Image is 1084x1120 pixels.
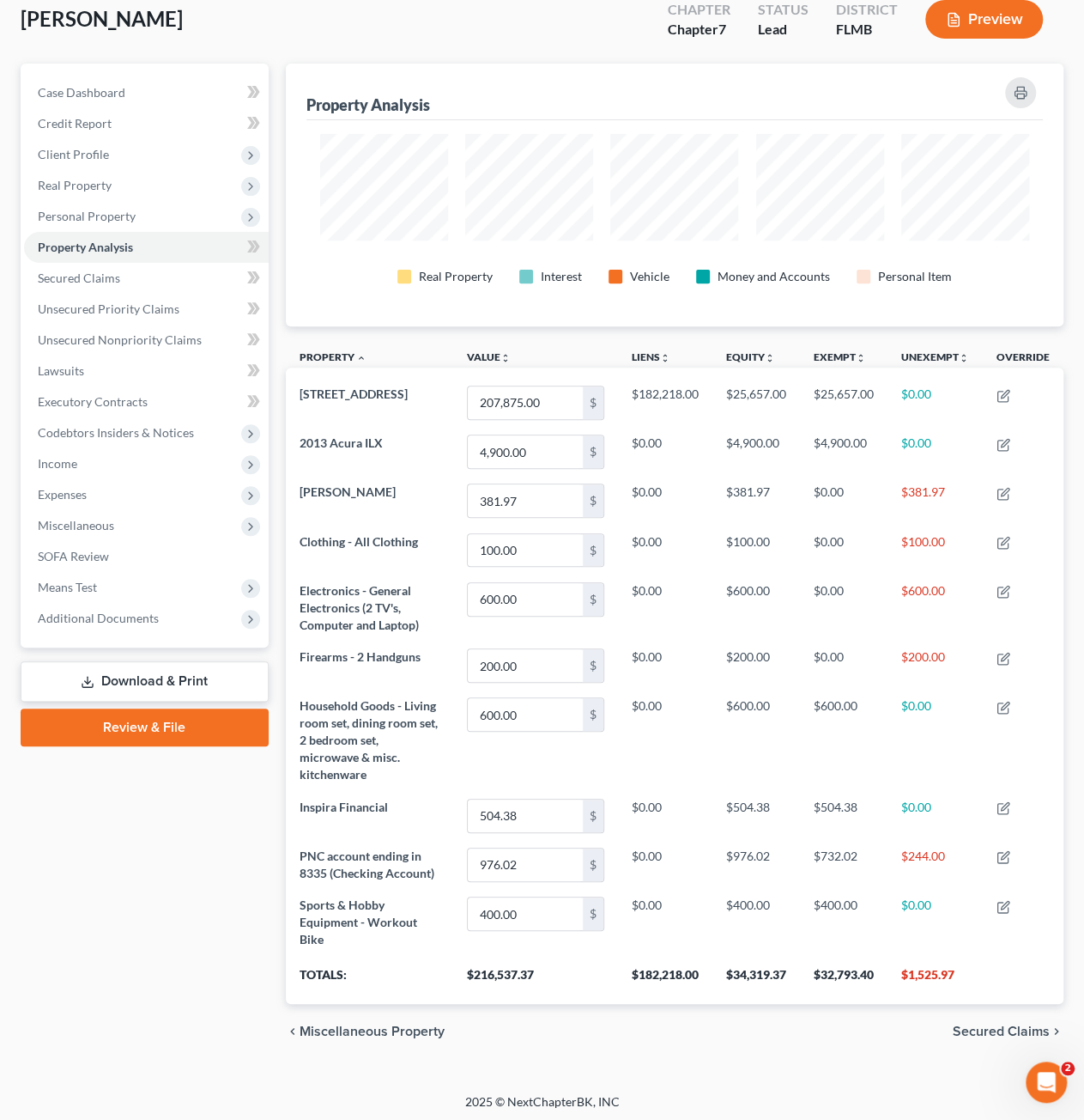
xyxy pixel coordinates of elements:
span: Secured Claims [953,1025,1050,1038]
a: Credit Report [24,108,269,139]
td: $600.00 [800,691,887,791]
td: $0.00 [887,890,983,956]
th: $1,525.97 [887,956,983,1004]
div: $ [583,387,603,419]
td: $0.00 [618,575,712,641]
span: Miscellaneous [38,518,114,533]
a: Property Analysis [24,232,269,263]
th: $182,218.00 [618,956,712,1004]
div: $ [583,649,603,682]
div: $ [583,849,603,881]
td: $0.00 [887,428,983,477]
a: Lawsuits [24,356,269,387]
th: Totals: [286,956,453,1004]
span: Case Dashboard [38,85,125,100]
td: $504.38 [800,791,887,840]
td: $0.00 [618,691,712,791]
a: Exemptunfold_more [814,350,866,363]
input: 0.00 [468,800,583,832]
iframe: Intercom live chat [1026,1062,1067,1103]
div: $ [583,583,603,616]
a: Property expand_less [300,350,366,363]
span: Property Analysis [38,240,133,254]
span: PNC account ending in 8335 (Checking Account) [300,849,434,880]
a: SOFA Review [24,541,269,572]
div: $ [583,800,603,832]
div: Interest [540,268,581,285]
div: $ [583,898,603,930]
span: Real Property [38,178,112,192]
td: $0.00 [618,791,712,840]
td: $25,657.00 [712,378,800,427]
div: Personal Item [877,268,951,285]
td: $182,218.00 [618,378,712,427]
i: unfold_more [660,353,670,363]
td: $600.00 [887,575,983,641]
i: unfold_more [765,353,775,363]
td: $600.00 [712,575,800,641]
td: $0.00 [887,378,983,427]
span: Firearms - 2 Handguns [300,649,421,664]
div: $ [583,435,603,468]
td: $400.00 [800,890,887,956]
span: Client Profile [38,147,109,161]
span: Income [38,456,77,471]
span: [STREET_ADDRESS] [300,387,408,401]
span: 2 [1061,1062,1075,1075]
td: $976.02 [712,840,800,889]
a: Secured Claims [24,263,269,294]
td: $0.00 [800,526,887,575]
button: chevron_left Miscellaneous Property [286,1025,445,1038]
div: $ [583,534,603,567]
a: Liensunfold_more [632,350,670,363]
span: Clothing - All Clothing [300,534,418,549]
div: Vehicle [629,268,669,285]
td: $4,900.00 [712,428,800,477]
span: Additional Documents [38,611,159,625]
td: $0.00 [618,840,712,889]
i: unfold_more [856,353,866,363]
input: 0.00 [468,387,583,419]
td: $381.97 [712,477,800,526]
a: Executory Contracts [24,387,269,417]
span: Personal Property [38,209,136,223]
th: $216,537.37 [453,956,618,1004]
span: Unsecured Priority Claims [38,301,179,316]
td: $244.00 [887,840,983,889]
input: 0.00 [468,534,583,567]
td: $4,900.00 [800,428,887,477]
span: 2013 Acura ILX [300,435,383,450]
span: SOFA Review [38,549,109,563]
a: Review & File [21,709,269,746]
td: $0.00 [887,791,983,840]
span: Inspira Financial [300,800,388,814]
span: [PERSON_NAME] [21,6,183,31]
td: $0.00 [887,691,983,791]
span: Electronics - General Electronics (2 TV's, Computer and Laptop) [300,583,419,632]
td: $0.00 [800,575,887,641]
div: FLMB [836,20,898,40]
div: Real Property [418,268,492,285]
td: $400.00 [712,890,800,956]
input: 0.00 [468,698,583,731]
td: $0.00 [618,642,712,691]
div: Lead [758,20,808,40]
td: $381.97 [887,477,983,526]
span: Unsecured Nonpriority Claims [38,332,202,347]
i: unfold_more [500,353,511,363]
td: $504.38 [712,791,800,840]
td: $0.00 [618,526,712,575]
i: expand_less [356,353,366,363]
a: Equityunfold_more [726,350,775,363]
td: $0.00 [618,428,712,477]
input: 0.00 [468,898,583,930]
td: $732.02 [800,840,887,889]
span: Lawsuits [38,363,84,378]
span: Sports & Hobby Equipment - Workout Bike [300,898,417,947]
input: 0.00 [468,583,583,616]
th: $32,793.40 [800,956,887,1004]
div: Property Analysis [306,94,430,115]
th: Override [983,340,1063,379]
a: Unexemptunfold_more [901,350,969,363]
td: $600.00 [712,691,800,791]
